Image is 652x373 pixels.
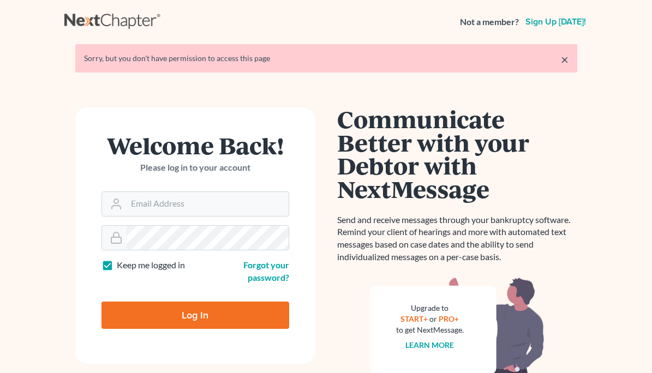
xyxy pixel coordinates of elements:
div: to get NextMessage. [396,324,464,335]
p: Please log in to your account [101,161,289,174]
a: Sign up [DATE]! [523,17,588,26]
a: START+ [400,314,428,323]
h1: Welcome Back! [101,134,289,157]
strong: Not a member? [460,16,519,28]
a: Learn more [405,340,454,350]
p: Send and receive messages through your bankruptcy software. Remind your client of hearings and mo... [337,214,577,263]
input: Log In [101,302,289,329]
label: Keep me logged in [117,259,185,272]
div: Upgrade to [396,303,464,314]
input: Email Address [127,192,289,216]
a: PRO+ [439,314,459,323]
a: × [561,53,569,66]
div: Sorry, but you don't have permission to access this page [84,53,569,64]
a: Forgot your password? [243,260,289,282]
h1: Communicate Better with your Debtor with NextMessage [337,107,577,201]
span: or [429,314,437,323]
